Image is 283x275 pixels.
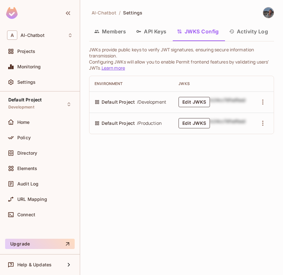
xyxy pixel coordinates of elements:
[172,23,224,39] button: JWKS Config
[137,99,166,106] span: / Development
[92,10,116,16] span: AI-Chatbot
[210,97,246,107] div: b24cc7dfsdfasd
[123,10,142,16] span: Settings
[21,33,45,38] span: Workspace: AI-Chatbot
[8,105,34,110] span: Development
[5,239,75,249] button: Upgrade
[6,7,18,19] img: SReyMgAAAABJRU5ErkJggg==
[102,65,125,71] a: Learn more
[17,135,31,140] span: Policy
[224,23,273,39] button: Activity Log
[17,262,52,267] span: Help & Updates
[119,10,121,16] li: /
[210,118,246,128] div: b24cc7dfsdfasd
[179,97,210,107] button: Edit JWKS
[102,99,135,106] span: Default Project
[17,212,35,217] span: Connect
[17,80,36,85] span: Settings
[263,7,274,18] img: Alon Boshi
[17,49,35,54] span: Projects
[179,118,210,128] button: Edit JWKS
[102,120,135,127] span: Default Project
[17,166,37,171] span: Elements
[17,181,38,186] span: Audit Log
[7,30,17,40] span: A
[95,81,168,86] div: Environment
[89,59,274,71] p: Configuring JWKs will allow you to enable Permit frontend features by validating users' JWTs.
[8,97,42,102] span: Default Project
[89,23,131,39] button: Members
[17,120,30,125] span: Home
[17,64,41,69] span: Monitoring
[179,81,247,86] div: JWKS
[17,197,47,202] span: URL Mapping
[137,120,162,127] span: / Production
[89,47,274,59] p: JWKs provide public keys to verify JWT signatures, ensuring secure information transmission.
[17,150,37,156] span: Directory
[131,23,172,39] button: API Keys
